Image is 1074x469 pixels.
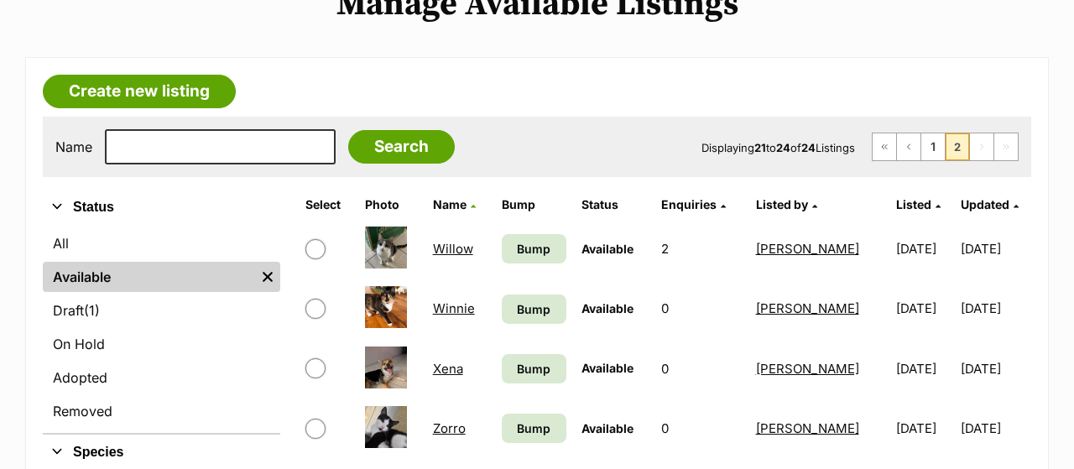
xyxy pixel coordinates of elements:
[255,262,280,292] a: Remove filter
[433,361,463,377] a: Xena
[654,340,748,398] td: 0
[961,197,1009,211] span: Updated
[575,191,653,218] th: Status
[756,420,859,436] a: [PERSON_NAME]
[43,295,280,326] a: Draft
[43,262,255,292] a: Available
[872,133,1019,161] nav: Pagination
[889,399,958,457] td: [DATE]
[754,141,766,154] strong: 21
[581,301,633,315] span: Available
[801,141,816,154] strong: 24
[581,421,633,435] span: Available
[961,220,1030,278] td: [DATE]
[43,75,236,108] a: Create new listing
[433,197,476,211] a: Name
[581,361,633,375] span: Available
[896,197,941,211] a: Listed
[358,191,425,218] th: Photo
[517,240,550,258] span: Bump
[581,242,633,256] span: Available
[433,420,466,436] a: Zorro
[654,399,748,457] td: 0
[921,133,945,160] a: Page 1
[961,340,1030,398] td: [DATE]
[43,362,280,393] a: Adopted
[946,133,969,160] span: Page 2
[517,360,550,378] span: Bump
[701,141,855,154] span: Displaying to of Listings
[502,294,566,324] a: Bump
[756,241,859,257] a: [PERSON_NAME]
[970,133,993,160] span: Next page
[495,191,573,218] th: Bump
[889,220,958,278] td: [DATE]
[897,133,920,160] a: Previous page
[654,279,748,337] td: 0
[889,340,958,398] td: [DATE]
[961,279,1030,337] td: [DATE]
[299,191,357,218] th: Select
[961,197,1019,211] a: Updated
[502,354,566,383] a: Bump
[55,139,92,154] label: Name
[43,329,280,359] a: On Hold
[433,197,467,211] span: Name
[756,197,817,211] a: Listed by
[433,241,473,257] a: Willow
[517,300,550,318] span: Bump
[873,133,896,160] a: First page
[502,234,566,263] a: Bump
[756,300,859,316] a: [PERSON_NAME]
[348,130,455,164] input: Search
[84,300,100,320] span: (1)
[517,419,550,437] span: Bump
[502,414,566,443] a: Bump
[776,141,790,154] strong: 24
[994,133,1018,160] span: Last page
[43,441,280,463] button: Species
[756,197,808,211] span: Listed by
[889,279,958,337] td: [DATE]
[654,220,748,278] td: 2
[661,197,726,211] a: Enquiries
[43,225,280,433] div: Status
[961,399,1030,457] td: [DATE]
[756,361,859,377] a: [PERSON_NAME]
[43,396,280,426] a: Removed
[43,196,280,218] button: Status
[661,197,717,211] span: translation missing: en.admin.listings.index.attributes.enquiries
[433,300,475,316] a: Winnie
[896,197,931,211] span: Listed
[43,228,280,258] a: All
